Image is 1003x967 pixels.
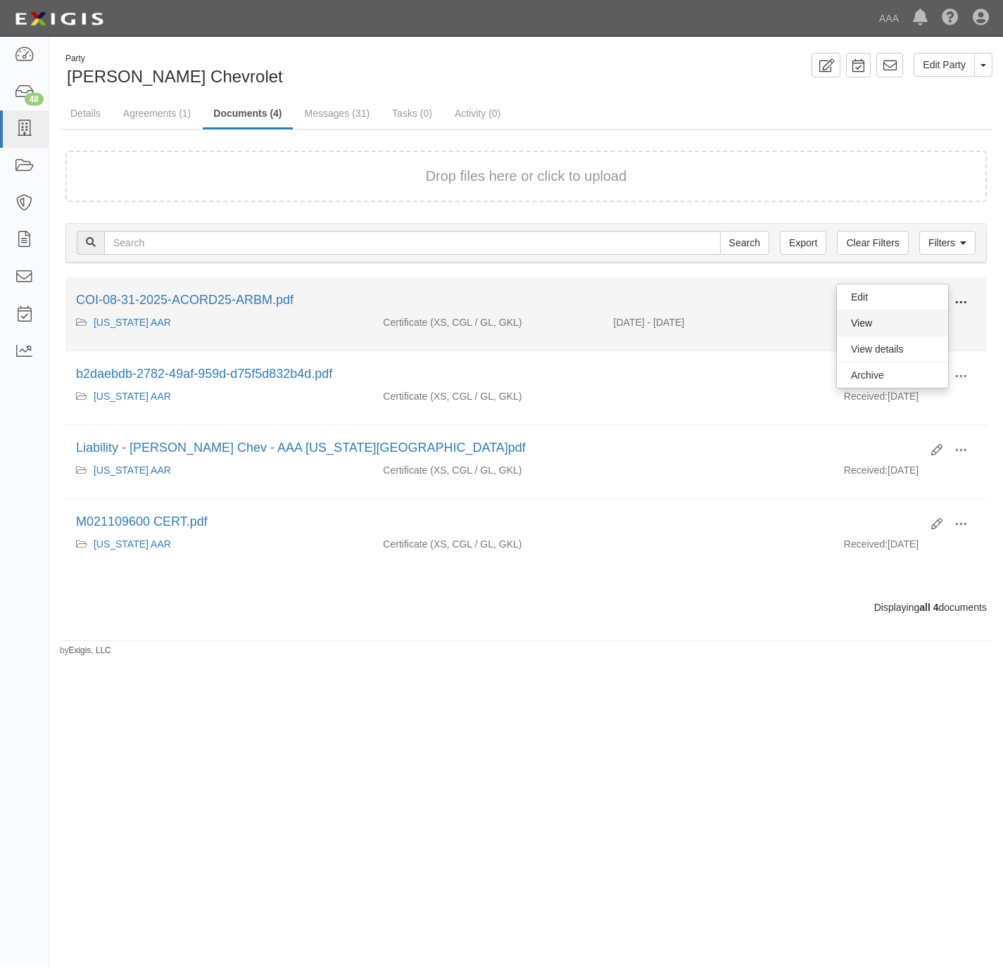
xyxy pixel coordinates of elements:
[11,6,108,32] img: logo-5460c22ac91f19d4615b14bd174203de0afe785f0fc80cf4dbbc73dc1793850b.png
[603,537,833,538] div: Effective - Expiration
[837,310,948,336] a: View
[25,93,44,106] div: 48
[76,537,362,551] div: Alabama AAR
[844,463,888,477] p: Received:
[60,53,516,89] div: Edwards Chevrolet
[76,513,921,531] div: M021109600 CERT.pdf
[55,600,997,614] div: Displaying documents
[837,231,908,255] a: Clear Filters
[65,53,283,65] div: Party
[919,602,938,613] b: all 4
[76,441,526,455] a: Liability - [PERSON_NAME] Chev - AAA [US_STATE][GEOGRAPHIC_DATA]pdf
[60,645,111,657] small: by
[94,538,171,550] a: [US_STATE] AAR
[942,10,959,27] i: Help Center - Complianz
[844,537,888,551] p: Received:
[94,391,171,402] a: [US_STATE] AAR
[381,99,443,127] a: Tasks (0)
[837,284,948,310] a: Edit
[720,231,769,255] input: Search
[76,389,362,403] div: Alabama AAR
[203,99,292,129] a: Documents (4)
[76,367,332,381] a: b2daebdb-2782-49af-959d-d75f5d832b4d.pdf
[94,464,171,476] a: [US_STATE] AAR
[833,463,987,484] div: [DATE]
[919,231,976,255] a: Filters
[914,53,975,77] a: Edit Party
[104,231,721,255] input: Search
[426,166,627,187] button: Drop files here or click to upload
[372,315,603,329] div: Excess/Umbrella Liability Commercial General Liability / Garage Liability Garage Keepers Liability
[372,537,603,551] div: Excess/Umbrella Liability Commercial General Liability / Garage Liability Garage Keepers Liability
[69,645,111,655] a: Exigis, LLC
[603,463,833,464] div: Effective - Expiration
[603,389,833,390] div: Effective - Expiration
[444,99,511,127] a: Activity (0)
[872,4,906,32] a: AAA
[837,336,948,362] a: View details
[844,389,888,403] p: Received:
[833,315,987,336] div: [DATE]
[76,315,362,329] div: Alabama AAR
[94,317,171,328] a: [US_STATE] AAR
[113,99,201,127] a: Agreements (1)
[833,537,987,558] div: [DATE]
[76,439,921,457] div: Liability - Edwards Chev - AAA ALABAMA.pdf
[780,231,826,255] a: Export
[76,293,294,307] a: COI-08-31-2025-ACORD25-ARBM.pdf
[372,389,603,403] div: Excess/Umbrella Liability Commercial General Liability / Garage Liability Garage Keepers Liability
[372,463,603,477] div: Excess/Umbrella Liability Commercial General Liability / Garage Liability Garage Keepers Liability
[67,67,283,86] span: [PERSON_NAME] Chevrolet
[603,315,833,329] div: Effective 09/01/2025 - Expiration 09/01/2026
[837,362,948,388] a: Archive
[833,389,987,410] div: [DATE]
[76,514,208,529] a: M021109600 CERT.pdf
[60,99,111,127] a: Details
[76,291,921,310] div: COI-08-31-2025-ACORD25-ARBM.pdf
[294,99,381,127] a: Messages (31)
[76,463,362,477] div: Alabama AAR
[76,365,921,384] div: b2daebdb-2782-49af-959d-d75f5d832b4d.pdf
